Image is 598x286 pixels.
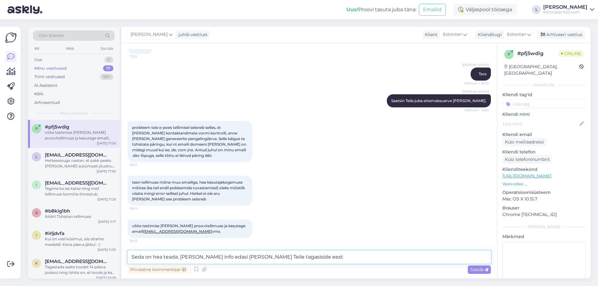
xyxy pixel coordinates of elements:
span: [PERSON_NAME] [462,89,489,94]
div: Arhiveeritud [34,100,60,106]
a: [PERSON_NAME]Kännukas tööruum [543,5,594,15]
span: 18:04 [130,206,153,211]
div: Uus [34,57,42,63]
span: Nähtud ✓ 18:02 [465,108,489,112]
div: Minu vestlused [34,65,67,72]
p: Kliendi tag'id [502,91,586,98]
textarea: Seda on hea teada. [PERSON_NAME] info edasi [PERSON_NAME] Teile tagasiside eest [128,251,491,264]
div: [PERSON_NAME] [543,5,587,10]
span: teen tellimuse mõne muu emailiga, hea kasutajakogemuse mõttes (ka teil endil pobleemide tuvastami... [132,180,246,201]
p: Kliendi nimi [502,111,586,118]
span: võite testimise [PERSON_NAME] proovitellimuse ja kasutage emaili vms [132,223,246,234]
div: [DATE] 17:59 [97,141,116,146]
div: Aitäh! Tühistan tellimuse. [45,214,116,219]
p: Vaata edasi ... [502,181,586,187]
div: 99+ [100,74,113,80]
span: Nähtud ✓ 18:00 [464,81,489,86]
div: 0 [104,57,113,63]
span: Tere [479,72,486,76]
p: Kliendi telefon [502,149,586,155]
span: info@konoven.dev [45,180,110,186]
p: Märkmed [502,233,586,240]
span: i [36,233,37,237]
div: [GEOGRAPHIC_DATA], [GEOGRAPHIC_DATA] [504,63,579,77]
div: Kõik [34,91,43,97]
span: 17:59 [130,54,153,59]
div: Klient [422,31,438,38]
div: AI Assistent [34,82,57,89]
input: Lisa tag [502,99,586,109]
span: p [508,52,510,57]
input: Lisa nimi [503,120,578,127]
span: l [36,154,38,159]
p: Kliendi email [502,131,586,138]
span: [PERSON_NAME] [462,63,489,67]
div: Tiimi vestlused [34,74,65,80]
div: [DATE] 17:50 [97,169,116,174]
span: Minu vestlused [60,110,88,116]
span: Saada [470,267,488,272]
button: Emailid [419,4,446,16]
div: Kliendi info [502,82,586,88]
div: võite testimise [PERSON_NAME] proovitellimuse ja kasutage emaili [EMAIL_ADDRESS][DOMAIN_NAME] vms [45,130,116,141]
div: [DATE] 11:17 [98,219,116,224]
div: L [532,5,541,14]
span: #pfj5wdig [45,124,69,130]
a: [URL][DOMAIN_NAME] [502,173,551,179]
div: Web [64,45,75,53]
span: Estonian [443,31,462,38]
span: Saatsin Teile juba ettemaksuarve [PERSON_NAME]. [391,98,486,103]
span: liia.l6pp@gmail.com [45,152,110,158]
span: p [35,126,38,131]
p: Chrome [TECHNICAL_ID] [502,211,586,218]
span: 18:05 [130,238,153,243]
div: # pfj5wdig [517,50,558,57]
span: probleem teie e-poes tellimisel seisneb selles, et [PERSON_NAME] kontaktandmete vormi kontrolli, ... [132,125,247,158]
div: Klienditugi [475,31,502,38]
div: Socials [99,45,115,53]
p: Klienditeekond [502,166,586,173]
p: Brauser [502,205,586,211]
p: Mac OS X 10.15.7 [502,196,586,202]
div: Küsi telefoninumbrit [502,155,553,164]
div: juhib vestlust [176,31,208,38]
div: Küsi meiliaadressi [502,138,547,146]
div: [PERSON_NAME] [502,224,586,230]
div: Arhiveeri vestlus [537,30,585,39]
span: b [35,210,38,215]
span: k [35,261,38,265]
div: All [33,45,40,53]
div: [DATE] 11:33 [97,247,116,252]
div: Väljaspool tööaega [453,4,517,15]
div: 17 [103,65,113,72]
div: Tagastada saate toodet 14 päeva jooksul ning tähtis on, et toode ja ka pakend oleks uueväärne. [45,264,116,275]
b: Uus! [346,7,358,12]
div: Proovi tasuta juba täna: [346,6,416,13]
a: [EMAIL_ADDRESS][DOMAIN_NAME] [143,229,212,234]
img: Askly Logo [5,32,17,44]
div: [DATE] 10:08 [96,275,116,280]
span: kaia.kirsimagi@gmail.com [45,259,110,264]
span: #irljdvfa [45,231,64,236]
div: Kui on veel küsimus, siis aitame meeleldi. Kena päeva jätku! :-) [45,236,116,247]
span: Estonian [507,31,526,38]
span: #b8kig1bh [45,208,70,214]
div: Tegime ka ise katse ning meil tellimuse loomine õnnestub. [45,186,116,197]
div: Kännukas tööruum [543,10,587,15]
span: i [36,182,37,187]
div: [DATE] 11:29 [97,197,116,202]
div: Hetkeseisuga vaatan, et pakk peaks [PERSON_NAME] automaati jõudnud. Kas selle kohta [PERSON_NAME]... [45,158,116,169]
span: [PERSON_NAME] [131,31,168,38]
span: 18:02 [130,162,153,167]
p: Operatsioonisüsteem [502,189,586,196]
span: Otsi kliente [39,32,64,39]
div: Privaatne kommentaar [128,265,188,274]
span: Online [558,50,584,57]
